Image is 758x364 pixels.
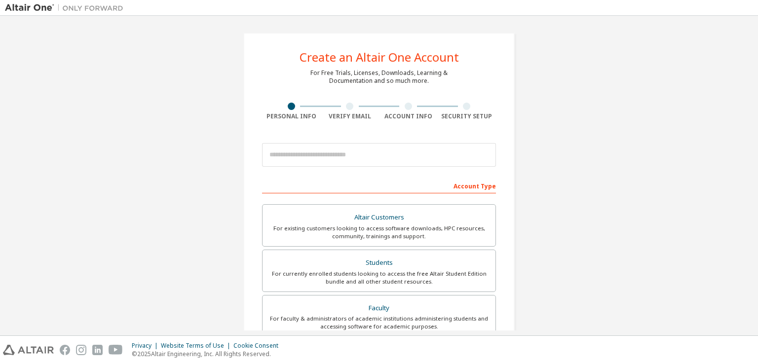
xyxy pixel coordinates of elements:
[60,345,70,355] img: facebook.svg
[262,112,321,120] div: Personal Info
[5,3,128,13] img: Altair One
[268,224,490,240] div: For existing customers looking to access software downloads, HPC resources, community, trainings ...
[3,345,54,355] img: altair_logo.svg
[268,211,490,224] div: Altair Customers
[379,112,438,120] div: Account Info
[438,112,496,120] div: Security Setup
[92,345,103,355] img: linkedin.svg
[76,345,86,355] img: instagram.svg
[233,342,284,350] div: Cookie Consent
[132,350,284,358] p: © 2025 Altair Engineering, Inc. All Rights Reserved.
[268,301,490,315] div: Faculty
[109,345,123,355] img: youtube.svg
[268,270,490,286] div: For currently enrolled students looking to access the free Altair Student Edition bundle and all ...
[268,315,490,330] div: For faculty & administrators of academic institutions administering students and accessing softwa...
[310,69,448,85] div: For Free Trials, Licenses, Downloads, Learning & Documentation and so much more.
[132,342,161,350] div: Privacy
[268,256,490,270] div: Students
[300,51,459,63] div: Create an Altair One Account
[161,342,233,350] div: Website Terms of Use
[321,112,379,120] div: Verify Email
[262,178,496,193] div: Account Type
